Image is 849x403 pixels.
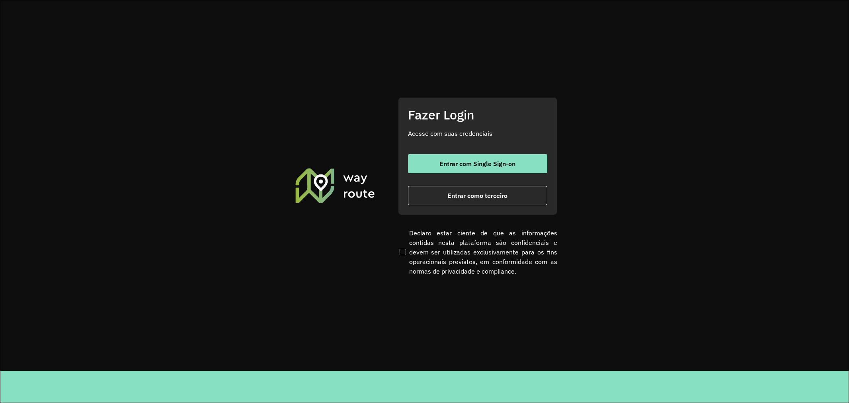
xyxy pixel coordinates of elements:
img: Roteirizador AmbevTech [294,167,376,204]
span: Entrar com Single Sign-on [439,160,515,167]
h2: Fazer Login [408,107,547,122]
span: Entrar como terceiro [447,192,507,199]
p: Acesse com suas credenciais [408,129,547,138]
label: Declaro estar ciente de que as informações contidas nesta plataforma são confidenciais e devem se... [398,228,557,276]
button: button [408,154,547,173]
button: button [408,186,547,205]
